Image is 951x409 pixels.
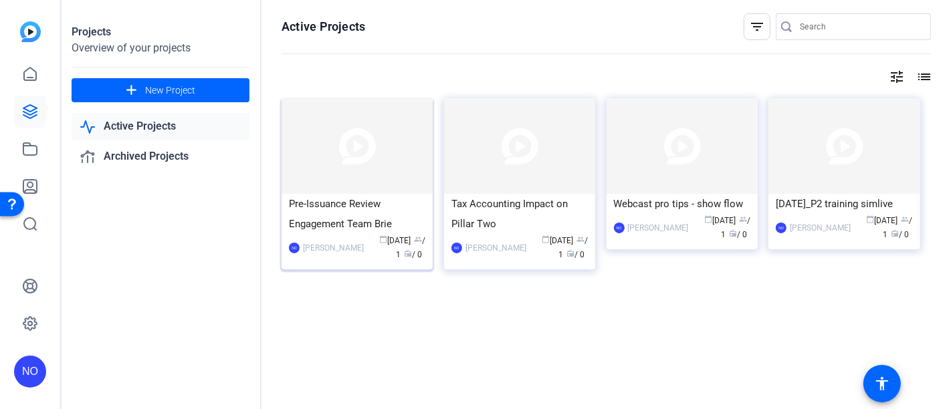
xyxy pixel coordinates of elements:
[704,216,736,225] span: [DATE]
[303,241,364,255] div: [PERSON_NAME]
[72,78,249,102] button: New Project
[145,84,195,98] span: New Project
[891,230,910,239] span: / 0
[739,215,747,223] span: group
[72,40,249,56] div: Overview of your projects
[451,243,462,253] div: NO
[704,215,712,223] span: calendar_today
[72,113,249,140] a: Active Projects
[891,229,900,237] span: radio
[282,19,365,35] h1: Active Projects
[566,250,585,259] span: / 0
[776,194,912,214] div: [DATE]_P2 training simlive
[542,236,573,245] span: [DATE]
[883,216,913,239] span: / 1
[790,221,851,235] div: [PERSON_NAME]
[542,235,550,243] span: calendar_today
[800,19,920,35] input: Search
[889,69,905,85] mat-icon: tune
[558,236,588,259] span: / 1
[614,194,750,214] div: Webcast pro tips - show flow
[72,143,249,170] a: Archived Projects
[289,194,425,234] div: Pre-Issuance Review Engagement Team Brie
[404,250,422,259] span: / 0
[289,243,300,253] div: NO
[14,356,46,388] div: NO
[867,215,875,223] span: calendar_today
[749,19,765,35] mat-icon: filter_list
[729,230,747,239] span: / 0
[729,229,737,237] span: radio
[20,21,41,42] img: blue-gradient.svg
[874,376,890,392] mat-icon: accessibility
[414,235,422,243] span: group
[628,221,689,235] div: [PERSON_NAME]
[404,249,412,257] span: radio
[915,69,931,85] mat-icon: list
[379,235,387,243] span: calendar_today
[72,24,249,40] div: Projects
[776,223,786,233] div: NO
[902,215,910,223] span: group
[867,216,898,225] span: [DATE]
[566,249,574,257] span: radio
[123,82,140,99] mat-icon: add
[396,236,425,259] span: / 1
[576,235,585,243] span: group
[451,194,588,234] div: Tax Accounting Impact on Pillar Two
[379,236,411,245] span: [DATE]
[614,223,625,233] div: NO
[465,241,526,255] div: [PERSON_NAME]
[721,216,750,239] span: / 1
